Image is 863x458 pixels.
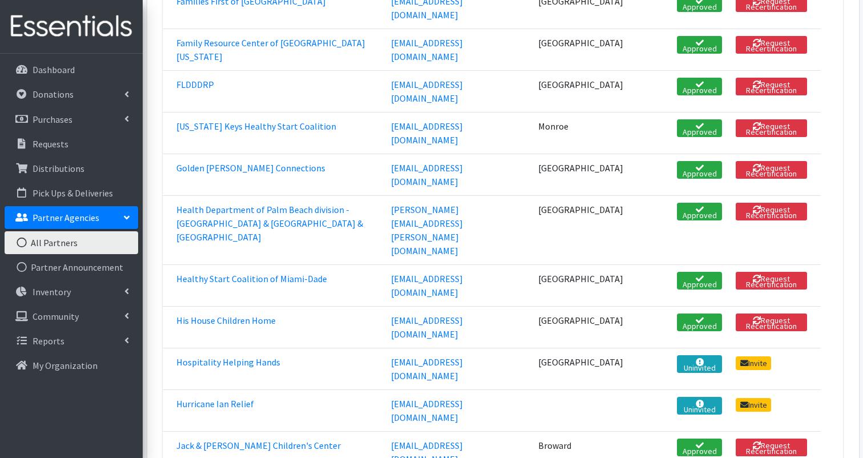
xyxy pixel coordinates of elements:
[736,398,771,412] a: Invite
[531,154,630,195] td: [GEOGRAPHIC_DATA]
[176,79,214,90] a: FLDDDRP
[33,311,79,322] p: Community
[531,112,630,154] td: Monroe
[5,231,138,254] a: All Partners
[5,305,138,328] a: Community
[5,108,138,131] a: Purchases
[33,212,99,223] p: Partner Agencies
[5,330,138,352] a: Reports
[391,398,463,423] a: [EMAIL_ADDRESS][DOMAIN_NAME]
[33,89,74,100] p: Donations
[531,195,630,264] td: [GEOGRAPHIC_DATA]
[531,264,630,306] td: [GEOGRAPHIC_DATA]
[33,187,113,199] p: Pick Ups & Deliveries
[677,203,722,220] a: Approved
[176,440,341,451] a: Jack & [PERSON_NAME] Children's Center
[736,36,807,54] button: Request Recertification
[176,398,254,409] a: Hurricane Ian Relief
[391,204,463,256] a: [PERSON_NAME][EMAIL_ADDRESS][PERSON_NAME][DOMAIN_NAME]
[677,36,722,54] a: Approved
[677,355,722,373] a: Uninvited
[176,162,325,174] a: Golden [PERSON_NAME] Connections
[5,58,138,81] a: Dashboard
[33,138,68,150] p: Requests
[677,272,722,290] a: Approved
[736,439,807,456] button: Request Recertification
[5,206,138,229] a: Partner Agencies
[176,273,327,284] a: Healthy Start Coalition of Miami-Dade
[391,37,463,62] a: [EMAIL_ADDRESS][DOMAIN_NAME]
[736,119,807,137] button: Request Recertification
[531,306,630,348] td: [GEOGRAPHIC_DATA]
[531,348,630,389] td: [GEOGRAPHIC_DATA]
[33,163,84,174] p: Distributions
[531,29,630,70] td: [GEOGRAPHIC_DATA]
[736,272,807,290] button: Request Recertification
[5,132,138,155] a: Requests
[391,273,463,298] a: [EMAIL_ADDRESS][DOMAIN_NAME]
[33,286,71,298] p: Inventory
[677,78,722,95] a: Approved
[176,356,280,368] a: Hospitality Helping Hands
[677,161,722,179] a: Approved
[176,37,365,62] a: Family Resource Center of [GEOGRAPHIC_DATA][US_STATE]
[531,70,630,112] td: [GEOGRAPHIC_DATA]
[176,204,363,243] a: Health Department of Palm Beach division - [GEOGRAPHIC_DATA] & [GEOGRAPHIC_DATA] & [GEOGRAPHIC_DATA]
[33,360,98,371] p: My Organization
[33,64,75,75] p: Dashboard
[391,162,463,187] a: [EMAIL_ADDRESS][DOMAIN_NAME]
[5,157,138,180] a: Distributions
[5,256,138,279] a: Partner Announcement
[391,79,463,104] a: [EMAIL_ADDRESS][DOMAIN_NAME]
[33,114,72,125] p: Purchases
[391,356,463,381] a: [EMAIL_ADDRESS][DOMAIN_NAME]
[176,315,276,326] a: His House Children Home
[677,397,722,415] a: Uninvited
[736,203,807,220] button: Request Recertification
[736,78,807,95] button: Request Recertification
[391,120,463,146] a: [EMAIL_ADDRESS][DOMAIN_NAME]
[736,356,771,370] a: Invite
[5,83,138,106] a: Donations
[5,7,138,46] img: HumanEssentials
[736,161,807,179] button: Request Recertification
[391,315,463,340] a: [EMAIL_ADDRESS][DOMAIN_NAME]
[677,439,722,456] a: Approved
[736,314,807,331] button: Request Recertification
[5,354,138,377] a: My Organization
[176,120,336,132] a: [US_STATE] Keys Healthy Start Coalition
[5,280,138,303] a: Inventory
[677,314,722,331] a: Approved
[33,335,64,347] p: Reports
[5,182,138,204] a: Pick Ups & Deliveries
[677,119,722,137] a: Approved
